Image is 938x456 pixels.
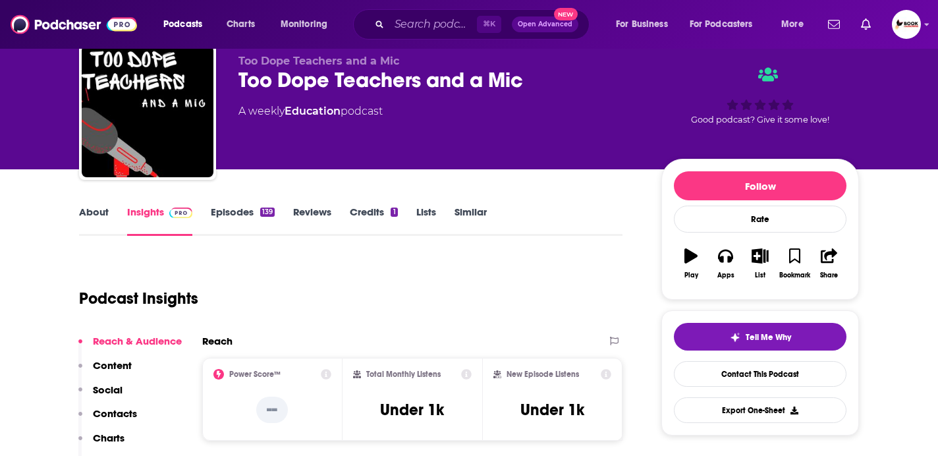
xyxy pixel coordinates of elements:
[455,206,487,236] a: Similar
[78,407,137,432] button: Contacts
[202,335,233,347] h2: Reach
[674,171,846,200] button: Follow
[366,9,602,40] div: Search podcasts, credits, & more...
[674,240,708,287] button: Play
[293,206,331,236] a: Reviews
[607,14,684,35] button: open menu
[892,10,921,39] span: Logged in as BookLaunchers
[520,400,584,420] h3: Under 1k
[512,16,578,32] button: Open AdvancedNew
[211,206,275,236] a: Episodes139
[93,359,132,372] p: Content
[684,271,698,279] div: Play
[285,105,341,117] a: Education
[812,240,846,287] button: Share
[823,13,845,36] a: Show notifications dropdown
[78,384,123,408] button: Social
[779,271,810,279] div: Bookmark
[856,13,876,36] a: Show notifications dropdown
[366,370,441,379] h2: Total Monthly Listens
[674,397,846,423] button: Export One-Sheet
[518,21,572,28] span: Open Advanced
[391,208,397,217] div: 1
[218,14,263,35] a: Charts
[82,45,213,177] img: Too Dope Teachers and a Mic
[227,15,255,34] span: Charts
[93,407,137,420] p: Contacts
[690,15,753,34] span: For Podcasters
[169,208,192,218] img: Podchaser Pro
[616,15,668,34] span: For Business
[820,271,838,279] div: Share
[93,432,124,444] p: Charts
[78,335,182,359] button: Reach & Audience
[743,240,777,287] button: List
[772,14,820,35] button: open menu
[238,55,399,67] span: Too Dope Teachers and a Mic
[691,115,829,125] span: Good podcast? Give it some love!
[892,10,921,39] img: User Profile
[127,206,192,236] a: InsightsPodchaser Pro
[238,103,383,119] div: A weekly podcast
[260,208,275,217] div: 139
[674,361,846,387] a: Contact This Podcast
[507,370,579,379] h2: New Episode Listens
[271,14,345,35] button: open menu
[163,15,202,34] span: Podcasts
[661,55,859,136] div: Good podcast? Give it some love!
[681,14,772,35] button: open menu
[674,323,846,351] button: tell me why sparkleTell Me Why
[93,335,182,347] p: Reach & Audience
[717,271,734,279] div: Apps
[892,10,921,39] button: Show profile menu
[674,206,846,233] div: Rate
[477,16,501,33] span: ⌘ K
[78,432,124,456] button: Charts
[11,12,137,37] img: Podchaser - Follow, Share and Rate Podcasts
[154,14,219,35] button: open menu
[93,384,123,396] p: Social
[389,14,477,35] input: Search podcasts, credits, & more...
[256,397,288,423] p: --
[746,332,791,343] span: Tell Me Why
[79,206,109,236] a: About
[281,15,327,34] span: Monitoring
[416,206,436,236] a: Lists
[79,289,198,308] h1: Podcast Insights
[781,15,804,34] span: More
[755,271,765,279] div: List
[730,332,740,343] img: tell me why sparkle
[708,240,742,287] button: Apps
[554,8,578,20] span: New
[78,359,132,384] button: Content
[229,370,281,379] h2: Power Score™
[380,400,444,420] h3: Under 1k
[777,240,812,287] button: Bookmark
[350,206,397,236] a: Credits1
